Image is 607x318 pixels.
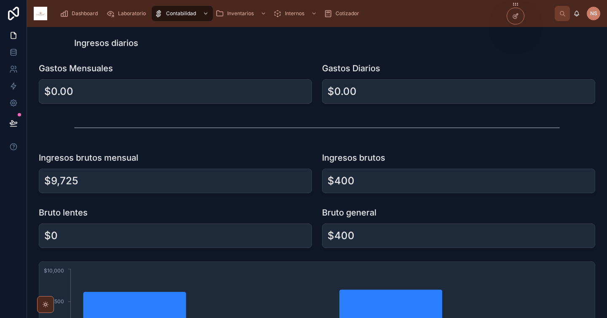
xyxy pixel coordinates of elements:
h1: Bruto lentes [39,207,88,218]
span: Inventarios [227,10,254,17]
a: Cotizador [321,6,365,21]
a: Inventarios [213,6,271,21]
tspan: $10,000 [44,267,64,274]
h1: Ingresos diarios [74,37,138,49]
h1: Gastos Diarios [322,62,380,74]
a: Dashboard [57,6,104,21]
div: $0 [44,229,58,243]
span: Laboratorio [118,10,146,17]
a: Laboratorio [104,6,152,21]
h1: Gastos Mensuales [39,62,113,74]
a: Contabilidad [152,6,213,21]
span: Contabilidad [166,10,196,17]
div: $400 [328,229,355,243]
span: Cotizador [336,10,359,17]
span: NS [590,10,597,17]
span: Internos [285,10,304,17]
h1: Ingresos brutos mensual [39,152,138,164]
a: Internos [271,6,321,21]
img: App logo [34,7,47,20]
div: $0.00 [328,85,357,98]
div: $9,725 [44,174,78,188]
h1: Ingresos brutos [322,152,385,164]
h1: Bruto general [322,207,376,218]
div: $0.00 [44,85,73,98]
span: Dashboard [72,10,98,17]
tspan: $7,500 [47,298,64,305]
div: scrollable content [54,4,555,23]
div: $400 [328,174,355,188]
